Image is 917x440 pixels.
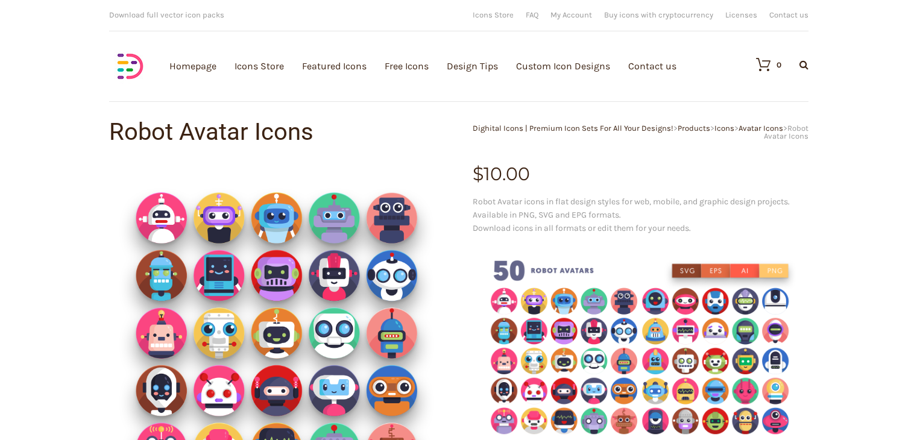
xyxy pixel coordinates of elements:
span: Robot Avatar Icons [764,124,808,140]
a: Icons Store [473,11,514,19]
a: Icons [714,124,734,133]
a: Buy icons with cryptocurrency [604,11,713,19]
a: My Account [550,11,592,19]
a: 0 [744,57,781,72]
h1: Robot Avatar Icons [109,120,459,144]
div: > > > > [459,124,808,140]
a: Licenses [725,11,757,19]
a: Dighital Icons | Premium Icon Sets For All Your Designs! [473,124,673,133]
bdi: 10.00 [473,163,530,185]
span: $ [473,163,484,185]
a: Contact us [769,11,808,19]
div: 0 [777,61,781,69]
a: Avatar Icons [739,124,783,133]
a: FAQ [526,11,538,19]
a: Products [678,124,710,133]
span: Download full vector icon packs [109,10,224,19]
